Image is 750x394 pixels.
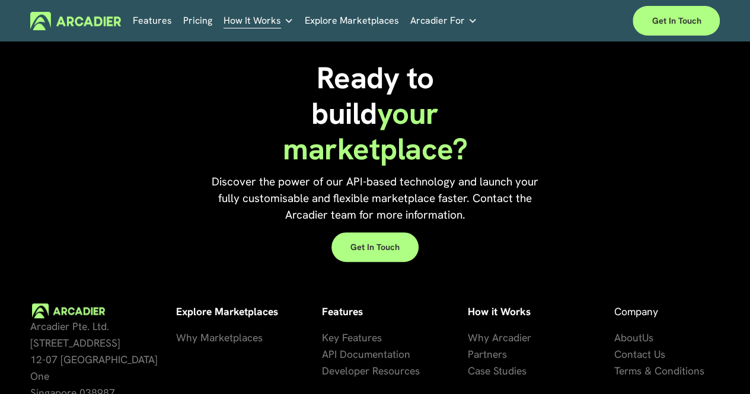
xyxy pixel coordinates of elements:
[224,12,281,29] span: How It Works
[322,331,382,344] span: Key Features
[614,346,665,363] a: Contact Us
[260,60,490,166] h1: your marketplace?
[474,346,507,363] a: artners
[322,346,410,363] a: API Documentation
[410,12,477,30] a: folder dropdown
[468,305,531,318] strong: How it Works
[468,329,531,346] a: Why Arcadier
[176,305,278,318] strong: Explore Marketplaces
[322,363,420,379] a: Developer Resources
[474,347,507,361] span: artners
[176,331,263,344] span: Why Marketplaces
[480,364,526,377] span: se Studies
[212,174,541,222] span: Discover the power of our API-based technology and launch your fully customisable and flexible ma...
[311,58,441,133] span: Ready to build
[614,364,704,377] span: Terms & Conditions
[642,331,653,344] span: Us
[468,364,480,377] span: Ca
[176,329,263,346] a: Why Marketplaces
[468,346,474,363] a: P
[183,12,212,30] a: Pricing
[322,347,410,361] span: API Documentation
[322,364,420,377] span: Developer Resources
[614,305,658,318] span: Company
[322,305,363,318] strong: Features
[614,347,665,361] span: Contact Us
[305,12,399,30] a: Explore Marketplaces
[468,363,480,379] a: Ca
[30,12,121,30] img: Arcadier
[614,331,642,344] span: About
[614,363,704,379] a: Terms & Conditions
[224,12,293,30] a: folder dropdown
[480,363,526,379] a: se Studies
[468,331,531,344] span: Why Arcadier
[410,12,465,29] span: Arcadier For
[614,329,642,346] a: About
[133,12,172,30] a: Features
[331,232,419,262] a: Get in touch
[322,329,382,346] a: Key Features
[633,6,720,36] a: Get in touch
[468,347,474,361] span: P
[691,337,750,394] iframe: Chat Widget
